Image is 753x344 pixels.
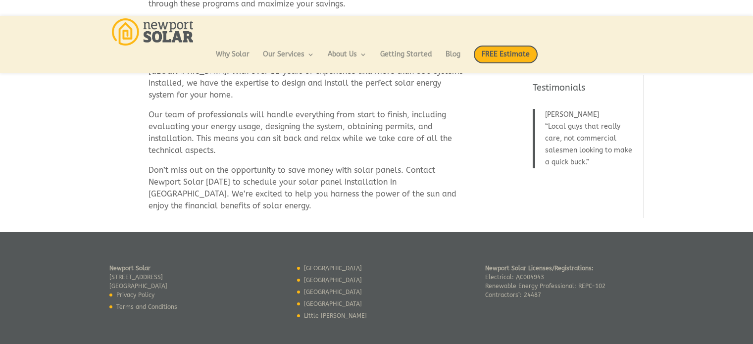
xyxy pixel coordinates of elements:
[116,303,177,310] a: Terms and Conditions
[109,265,151,272] strong: Newport Solar
[112,18,194,46] img: Newport Solar | Solar Energy Optimized.
[485,264,605,299] p: Electrical: AC004943 Renewable Energy Professional: REPC-102 Contractors’: 24487
[545,110,599,119] span: [PERSON_NAME]
[116,292,154,298] a: Privacy Policy
[533,82,637,99] h4: Testimonials
[485,265,594,272] strong: Newport Solar Licenses/Registrations:
[474,46,538,73] a: FREE Estimate
[149,164,463,212] p: Don’t miss out on the opportunity to save money with solar panels. Contact Newport Solar [DATE] t...
[328,51,367,68] a: About Us
[533,109,637,168] blockquote: Local guys that really care, not commercial salesmen looking to make a quick buck.
[304,265,362,272] a: [GEOGRAPHIC_DATA]
[474,46,538,63] span: FREE Estimate
[109,264,177,291] p: [STREET_ADDRESS] [GEOGRAPHIC_DATA]
[304,312,367,319] a: Little [PERSON_NAME]
[304,277,362,284] a: [GEOGRAPHIC_DATA]
[216,51,250,68] a: Why Solar
[149,42,463,109] p: Are you ready to start saving on your energy bills? Look no further than Newport Solar, a trusted...
[446,51,460,68] a: Blog
[263,51,314,68] a: Our Services
[380,51,432,68] a: Getting Started
[149,109,463,164] p: Our team of professionals will handle everything from start to finish, including evaluating your ...
[304,300,362,307] a: [GEOGRAPHIC_DATA]
[304,289,362,295] a: [GEOGRAPHIC_DATA]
